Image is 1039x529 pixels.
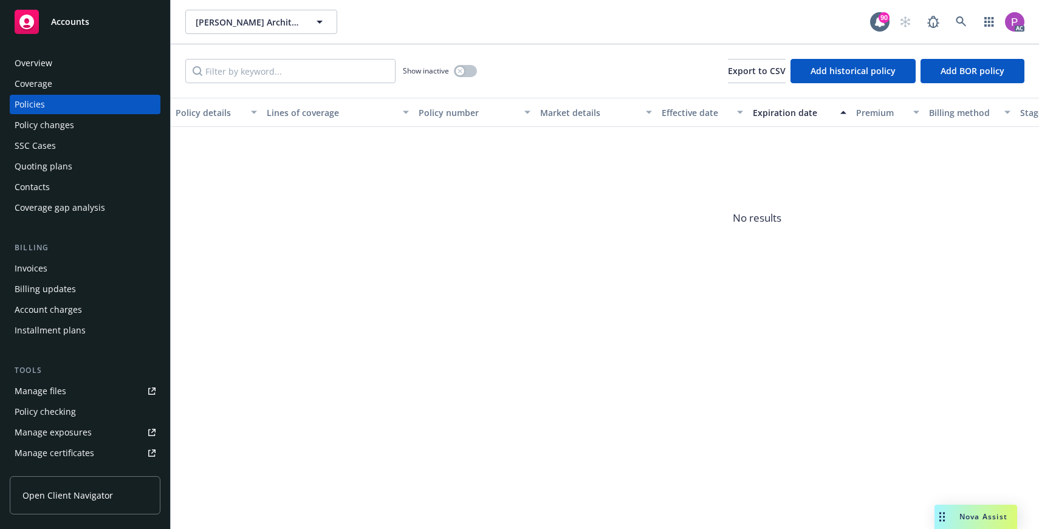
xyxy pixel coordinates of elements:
a: Manage exposures [10,423,160,442]
div: Manage files [15,381,66,401]
div: Premium [856,106,906,119]
div: Manage exposures [15,423,92,442]
div: Quoting plans [15,157,72,176]
button: Policy details [171,98,262,127]
a: SSC Cases [10,136,160,155]
div: Coverage [15,74,52,94]
a: Manage files [10,381,160,401]
button: Expiration date [748,98,851,127]
a: Contacts [10,177,160,197]
a: Policy changes [10,115,160,135]
div: Coverage gap analysis [15,198,105,217]
a: Overview [10,53,160,73]
div: Policy details [176,106,244,119]
div: Manage certificates [15,443,94,463]
span: [PERSON_NAME] Architects [196,16,301,29]
span: Add BOR policy [941,65,1004,77]
a: Manage claims [10,464,160,483]
div: Expiration date [753,106,833,119]
a: Start snowing [893,10,917,34]
img: photo [1005,12,1024,32]
div: Policy checking [15,402,76,421]
div: Tools [10,364,160,377]
a: Accounts [10,5,160,39]
div: 90 [879,12,890,23]
span: Open Client Navigator [22,489,113,502]
div: Drag to move [934,505,950,529]
button: Policy number [414,98,535,127]
span: Accounts [51,17,89,27]
div: Billing [10,242,160,254]
a: Invoices [10,259,160,278]
button: Add BOR policy [921,59,1024,83]
div: Account charges [15,300,82,319]
span: Export to CSV [728,65,786,77]
button: Effective date [657,98,748,127]
div: Policy changes [15,115,74,135]
button: Premium [851,98,924,127]
button: Lines of coverage [262,98,414,127]
button: Add historical policy [790,59,916,83]
div: Policies [15,95,45,114]
button: [PERSON_NAME] Architects [185,10,337,34]
div: Policy number [419,106,517,119]
a: Report a Bug [921,10,945,34]
div: Overview [15,53,52,73]
a: Billing updates [10,279,160,299]
a: Switch app [977,10,1001,34]
div: Billing updates [15,279,76,299]
span: Show inactive [403,66,449,76]
button: Market details [535,98,657,127]
a: Manage certificates [10,443,160,463]
a: Policy checking [10,402,160,421]
a: Installment plans [10,321,160,340]
a: Coverage [10,74,160,94]
div: Market details [540,106,639,119]
button: Nova Assist [934,505,1017,529]
div: Contacts [15,177,50,197]
div: Installment plans [15,321,86,340]
a: Coverage gap analysis [10,198,160,217]
div: SSC Cases [15,136,56,155]
div: Lines of coverage [267,106,396,119]
button: Export to CSV [728,59,786,83]
div: Manage claims [15,464,76,483]
span: Nova Assist [959,511,1007,522]
a: Quoting plans [10,157,160,176]
span: Add historical policy [811,65,896,77]
a: Search [949,10,973,34]
div: Billing method [929,106,997,119]
div: Invoices [15,259,47,278]
button: Billing method [924,98,1015,127]
a: Account charges [10,300,160,319]
div: Effective date [662,106,730,119]
input: Filter by keyword... [185,59,396,83]
a: Policies [10,95,160,114]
